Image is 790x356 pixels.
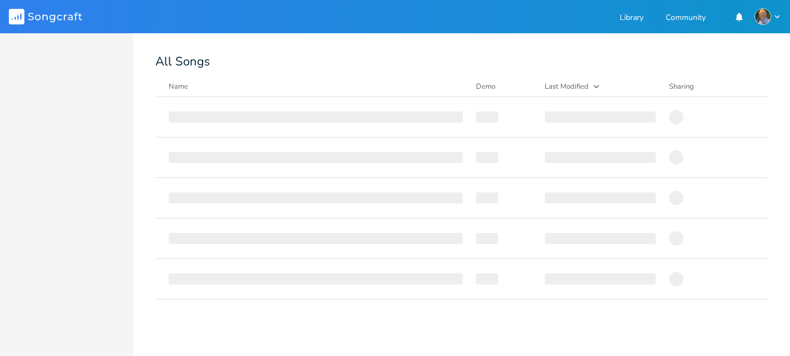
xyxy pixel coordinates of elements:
[169,81,463,92] button: Name
[669,81,736,92] div: Sharing
[666,14,706,23] a: Community
[169,82,188,91] div: Name
[754,8,771,25] img: Jim Osullivan
[620,14,644,23] a: Library
[476,81,531,92] div: Demo
[155,55,768,68] div: All Songs
[545,82,589,91] div: Last Modified
[545,81,656,92] button: Last Modified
